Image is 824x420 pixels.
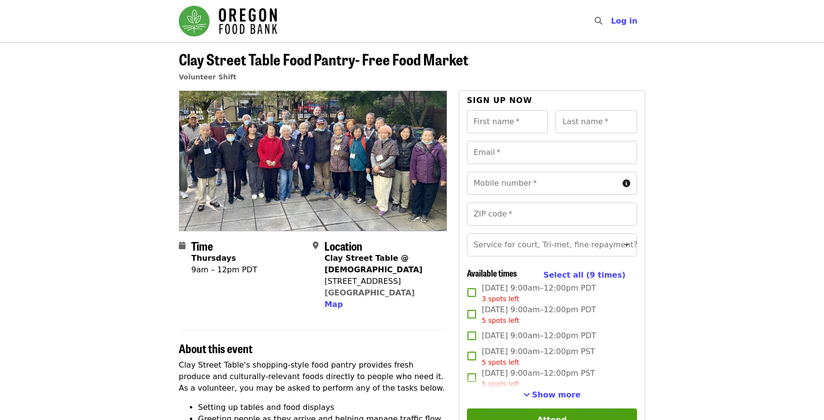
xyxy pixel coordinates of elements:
p: Clay Street Table's shopping-style food pantry provides fresh produce and culturally-relevant foo... [179,359,447,394]
span: Show more [532,390,581,399]
img: Oregon Food Bank - Home [179,6,277,37]
span: [DATE] 9:00am–12:00pm PDT [482,330,596,342]
span: [DATE] 9:00am–12:00pm PDT [482,282,596,304]
button: Open [620,238,634,252]
a: Volunteer Shift [179,73,237,81]
span: 5 spots left [482,317,519,324]
span: [DATE] 9:00am–12:00pm PDT [482,304,596,326]
button: Log in [603,12,645,31]
li: Setting up tables and food displays [198,402,447,413]
input: ZIP code [467,203,637,226]
span: 5 spots left [482,358,519,366]
span: 5 spots left [482,380,519,388]
a: [GEOGRAPHIC_DATA] [324,288,414,297]
span: Time [191,237,213,254]
i: map-marker-alt icon [313,241,319,250]
strong: Thursdays [191,254,236,263]
i: circle-info icon [623,179,630,188]
i: calendar icon [179,241,186,250]
span: Log in [611,16,638,25]
input: Search [608,10,616,33]
span: [DATE] 9:00am–12:00pm PST [482,346,595,368]
span: Clay Street Table Food Pantry- Free Food Market [179,48,468,70]
span: Select all (9 times) [544,270,625,280]
span: Available times [467,267,517,279]
span: 3 spots left [482,295,519,303]
strong: Clay Street Table @ [DEMOGRAPHIC_DATA] [324,254,422,274]
i: search icon [595,16,602,25]
span: About this event [179,340,253,356]
button: Select all (9 times) [544,268,625,282]
span: [DATE] 9:00am–12:00pm PST [482,368,595,389]
span: Sign up now [467,96,532,105]
div: 9am – 12pm PDT [191,264,257,276]
button: See more timeslots [523,389,581,401]
span: Location [324,237,362,254]
input: First name [467,110,548,133]
input: Email [467,141,637,164]
input: Last name [556,110,637,133]
button: Map [324,299,343,310]
input: Mobile number [467,172,619,195]
span: Map [324,300,343,309]
div: [STREET_ADDRESS] [324,276,439,287]
img: Clay Street Table Food Pantry- Free Food Market organized by Oregon Food Bank [179,91,447,230]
